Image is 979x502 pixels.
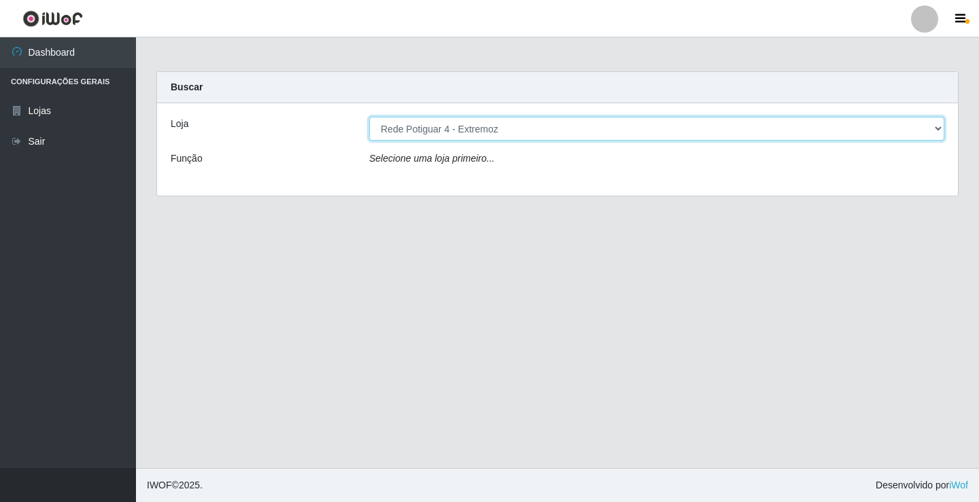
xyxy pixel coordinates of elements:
strong: Buscar [171,82,203,92]
a: iWof [949,480,968,490]
label: Loja [171,117,188,131]
img: CoreUI Logo [22,10,83,27]
span: © 2025 . [147,478,203,492]
span: IWOF [147,480,172,490]
label: Função [171,151,203,166]
span: Desenvolvido por [876,478,968,492]
i: Selecione uma loja primeiro... [369,153,494,164]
